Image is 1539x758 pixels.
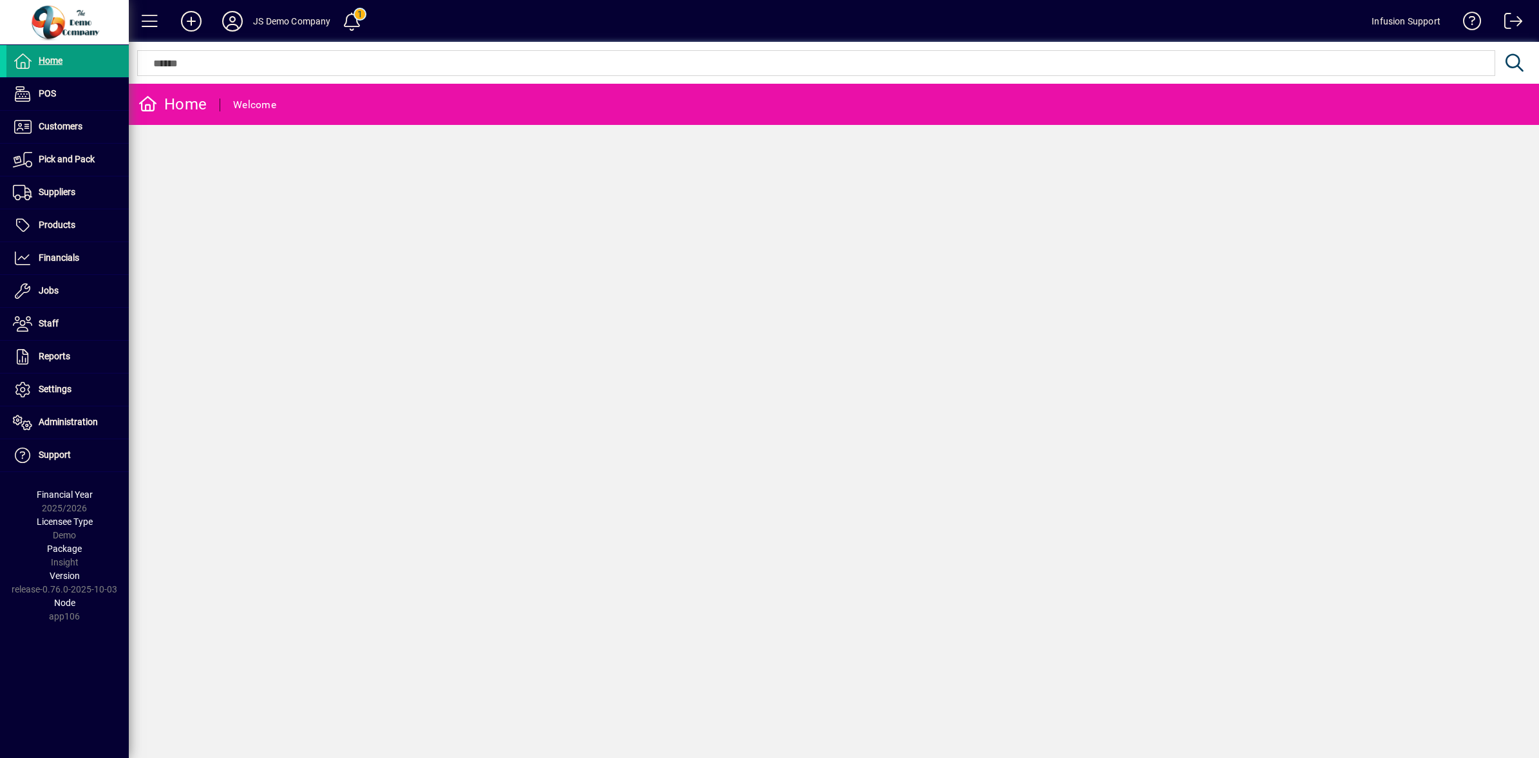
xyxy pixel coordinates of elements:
a: Settings [6,374,129,406]
a: Customers [6,111,129,143]
a: Financials [6,242,129,274]
button: Add [171,10,212,33]
span: Pick and Pack [39,154,95,164]
span: Staff [39,318,59,328]
span: Node [54,598,75,608]
a: Administration [6,406,129,439]
span: Financials [39,252,79,263]
a: Support [6,439,129,471]
a: Logout [1495,3,1523,44]
span: Customers [39,121,82,131]
span: Reports [39,351,70,361]
a: Reports [6,341,129,373]
span: Jobs [39,285,59,296]
span: Financial Year [37,489,93,500]
a: Knowledge Base [1453,3,1482,44]
span: Home [39,55,62,66]
span: Administration [39,417,98,427]
div: Welcome [233,95,276,115]
span: Settings [39,384,71,394]
a: POS [6,78,129,110]
a: Suppliers [6,176,129,209]
span: Support [39,450,71,460]
span: Package [47,544,82,554]
div: Infusion Support [1372,11,1440,32]
a: Jobs [6,275,129,307]
a: Pick and Pack [6,144,129,176]
div: Home [138,94,207,115]
button: Profile [212,10,253,33]
a: Products [6,209,129,242]
span: Version [50,571,80,581]
div: JS Demo Company [253,11,331,32]
span: Licensee Type [37,516,93,527]
a: Staff [6,308,129,340]
span: Products [39,220,75,230]
span: Suppliers [39,187,75,197]
span: POS [39,88,56,99]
